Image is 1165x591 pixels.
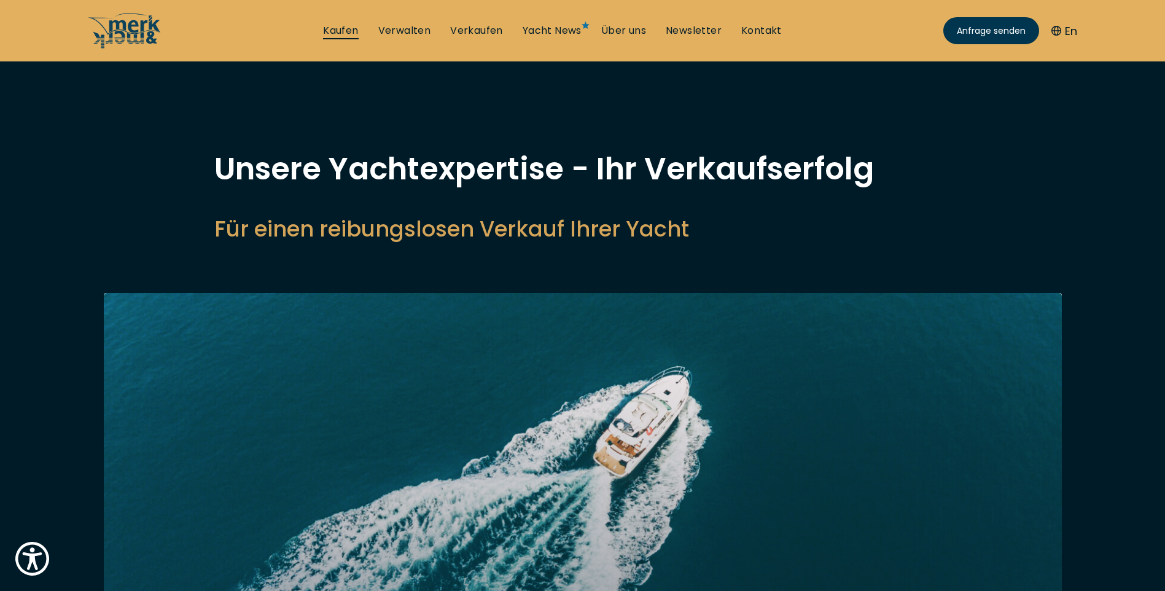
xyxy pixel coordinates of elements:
[450,24,503,37] a: Verkaufen
[12,539,52,579] button: Show Accessibility Preferences
[601,24,646,37] a: Über uns
[957,25,1026,37] span: Anfrage senden
[523,24,582,37] a: Yacht News
[666,24,722,37] a: Newsletter
[214,154,951,184] h1: Unsere Yachtexpertise - Ihr Verkaufserfolg
[943,17,1039,44] a: Anfrage senden
[1051,23,1077,39] button: En
[323,24,358,37] a: Kaufen
[378,24,431,37] a: Verwalten
[741,24,782,37] a: Kontakt
[214,214,951,244] h2: Für einen reibungslosen Verkauf Ihrer Yacht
